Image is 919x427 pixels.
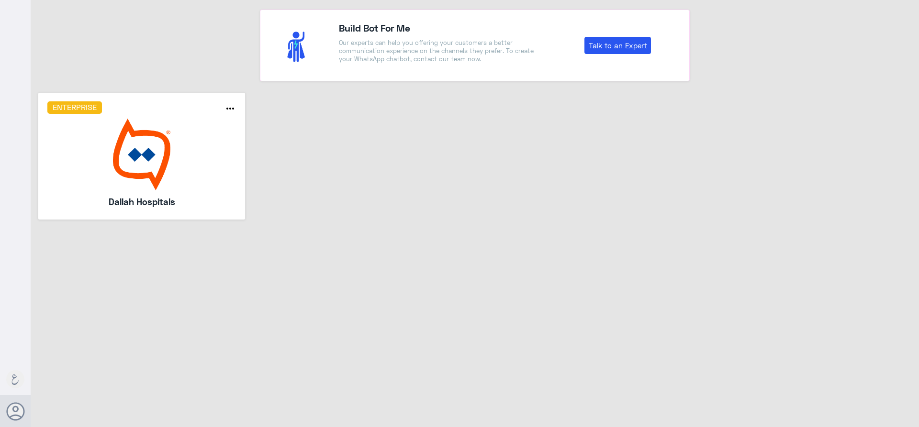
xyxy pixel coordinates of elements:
[339,39,539,63] p: Our experts can help you offering your customers a better communication experience on the channel...
[47,101,102,114] h6: Enterprise
[224,103,236,117] button: more_horiz
[339,21,539,35] h4: Build Bot For Me
[224,103,236,114] i: more_horiz
[47,119,236,190] img: bot image
[584,37,651,54] a: Talk to an Expert
[6,402,24,420] button: Avatar
[73,195,211,208] h5: Dallah Hospitals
